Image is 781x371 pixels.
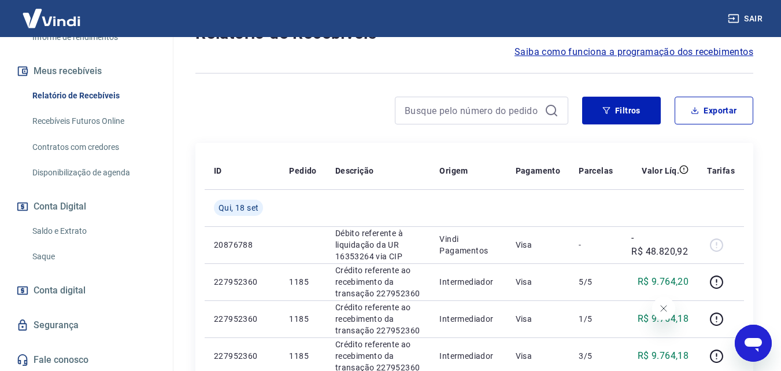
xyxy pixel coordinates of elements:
a: Segurança [14,313,159,338]
span: Qui, 18 set [219,202,258,214]
p: Valor Líq. [642,165,679,177]
button: Filtros [582,97,661,124]
p: Pedido [289,165,316,177]
p: 227952360 [214,350,271,362]
a: Saiba como funciona a programação dos recebimentos [515,45,753,59]
p: Crédito referente ao recebimento da transação 227952360 [335,265,421,299]
p: - [579,239,613,251]
p: 227952360 [214,276,271,288]
button: Conta Digital [14,194,159,219]
p: 20876788 [214,239,271,251]
img: Vindi [14,1,89,36]
p: R$ 9.764,18 [638,312,689,326]
p: 1185 [289,350,316,362]
button: Meus recebíveis [14,58,159,84]
iframe: Botão para abrir a janela de mensagens [735,325,772,362]
p: Origem [439,165,468,177]
p: 1185 [289,313,316,325]
p: Intermediador [439,350,497,362]
p: Crédito referente ao recebimento da transação 227952360 [335,302,421,336]
a: Relatório de Recebíveis [28,84,159,108]
p: Visa [516,313,561,325]
p: Pagamento [516,165,561,177]
p: 1/5 [579,313,613,325]
a: Recebíveis Futuros Online [28,109,159,133]
p: -R$ 48.820,92 [631,231,689,259]
p: 5/5 [579,276,613,288]
p: 227952360 [214,313,271,325]
span: Conta digital [34,282,86,299]
button: Exportar [675,97,753,124]
p: Visa [516,276,561,288]
a: Saque [28,245,159,269]
p: Intermediador [439,313,497,325]
a: Contratos com credores [28,135,159,159]
a: Conta digital [14,278,159,303]
p: R$ 9.764,20 [638,275,689,289]
p: 3/5 [579,350,613,362]
p: ID [214,165,222,177]
a: Saldo e Extrato [28,219,159,243]
p: 1185 [289,276,316,288]
p: Descrição [335,165,374,177]
span: Olá! Precisa de ajuda? [7,8,97,17]
p: R$ 9.764,18 [638,349,689,363]
p: Débito referente à liquidação da UR 16353264 via CIP [335,227,421,262]
button: Sair [726,8,767,30]
p: Visa [516,350,561,362]
p: Parcelas [579,165,613,177]
p: Tarifas [707,165,735,177]
a: Informe de rendimentos [28,25,159,49]
input: Busque pelo número do pedido [405,102,540,119]
a: Disponibilização de agenda [28,161,159,185]
p: Visa [516,239,561,251]
p: Vindi Pagamentos [439,233,497,256]
iframe: Fechar mensagem [652,297,675,320]
p: Intermediador [439,276,497,288]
